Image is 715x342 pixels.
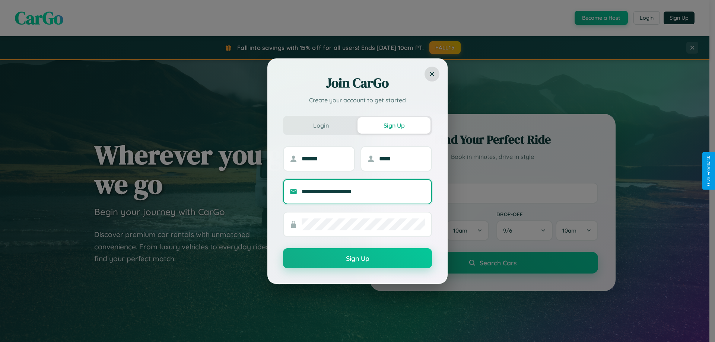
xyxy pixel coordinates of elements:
h2: Join CarGo [283,74,432,92]
button: Sign Up [357,117,430,134]
div: Give Feedback [706,156,711,186]
button: Sign Up [283,248,432,268]
p: Create your account to get started [283,96,432,105]
button: Login [285,117,357,134]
